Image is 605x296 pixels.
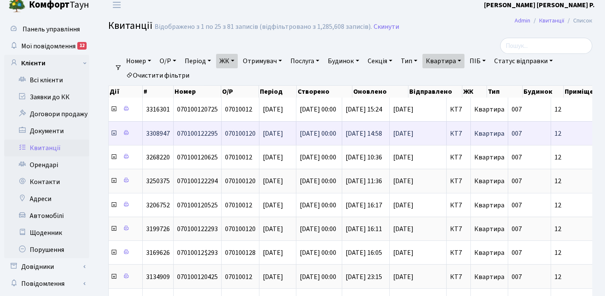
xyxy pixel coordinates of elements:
span: Мої повідомлення [21,42,76,51]
th: ЖК [462,86,487,98]
span: 07010012 [225,272,252,282]
span: [DATE] 00:00 [300,105,336,114]
a: Повідомлення [4,275,89,292]
span: 007 [512,272,522,282]
span: 3268220 [146,153,170,162]
span: КТ7 [450,106,467,113]
span: [DATE] [393,130,443,137]
span: [DATE] 00:00 [300,153,336,162]
a: Документи [4,123,89,140]
span: 12 [554,249,602,256]
span: [DATE] [263,105,283,114]
th: Створено [297,86,353,98]
a: Очистити фільтри [123,68,193,83]
span: 12 [554,274,602,280]
span: 3206752 [146,201,170,210]
span: 070100122294 [177,176,218,186]
span: Квартира [474,176,504,186]
span: 070100122293 [177,224,218,234]
span: [DATE] 00:00 [300,129,336,138]
span: [DATE] [263,248,283,257]
span: 12 [554,106,602,113]
span: Квитанції [108,18,152,33]
span: 3316301 [146,105,170,114]
span: [DATE] [263,272,283,282]
span: [DATE] [393,106,443,113]
span: [DATE] 16:05 [346,248,382,257]
span: 3169626 [146,248,170,257]
a: Клієнти [4,55,89,72]
span: [DATE] 23:15 [346,272,382,282]
span: [DATE] [263,129,283,138]
span: 007 [512,153,522,162]
a: ЖК [216,54,238,68]
span: 007 [512,176,522,186]
th: Оновлено [352,86,408,98]
a: Квитанції [4,140,89,156]
span: 07010012 [225,153,252,162]
span: 3250375 [146,176,170,186]
span: 3308947 [146,129,170,138]
a: Панель управління [4,21,89,38]
span: [DATE] 11:36 [346,176,382,186]
span: 070100120725 [177,105,218,114]
span: [DATE] 10:36 [346,153,382,162]
span: 12 [554,178,602,184]
span: 007 [512,224,522,234]
span: 12 [554,154,602,161]
span: [DATE] [393,154,443,161]
a: ПІБ [466,54,489,68]
span: Квартира [474,201,504,210]
span: 070100120 [225,129,256,138]
span: 12 [554,130,602,137]
div: 12 [77,42,87,50]
span: 3134909 [146,272,170,282]
a: Щоденник [4,224,89,241]
a: Порушення [4,241,89,258]
span: 070100120625 [177,153,218,162]
span: [DATE] [263,153,283,162]
span: 070100120425 [177,272,218,282]
span: 07010012$293 [177,248,218,257]
span: [DATE] 00:00 [300,176,336,186]
a: Орендарі [4,156,89,173]
nav: breadcrumb [502,12,605,30]
span: 070100122295 [177,129,218,138]
a: Автомобілі [4,207,89,224]
th: Дії [109,86,143,98]
th: Номер [174,86,221,98]
a: Тип [397,54,421,68]
span: 3199726 [146,224,170,234]
span: 07010012 [225,105,252,114]
span: 007 [512,201,522,210]
span: КТ7 [450,226,467,232]
span: [DATE] [263,224,283,234]
span: Панель управління [23,25,80,34]
span: [DATE] 00:00 [300,248,336,257]
span: [DATE] 00:00 [300,224,336,234]
span: Квартира [474,272,504,282]
a: Статус відправки [491,54,556,68]
th: О/Р [221,86,259,98]
a: Договори продажу [4,106,89,123]
a: Квартира [422,54,464,68]
span: [DATE] [393,178,443,184]
a: Секція [364,54,396,68]
span: 07010012 [225,201,252,210]
a: Заявки до КК [4,89,89,106]
span: 12 [554,226,602,232]
b: [PERSON_NAME] [PERSON_NAME] Р. [484,0,595,10]
a: Послуга [287,54,323,68]
th: # [143,86,174,98]
span: 070100120 [225,176,256,186]
span: [DATE] 16:11 [346,224,382,234]
a: Контакти [4,173,89,190]
span: КТ7 [450,130,467,137]
a: Будинок [324,54,362,68]
span: [DATE] 14:58 [346,129,382,138]
span: [DATE] 00:00 [300,201,336,210]
span: КТ7 [450,202,467,209]
a: Адреси [4,190,89,207]
a: Admin [515,16,530,25]
span: [DATE] [393,249,443,256]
